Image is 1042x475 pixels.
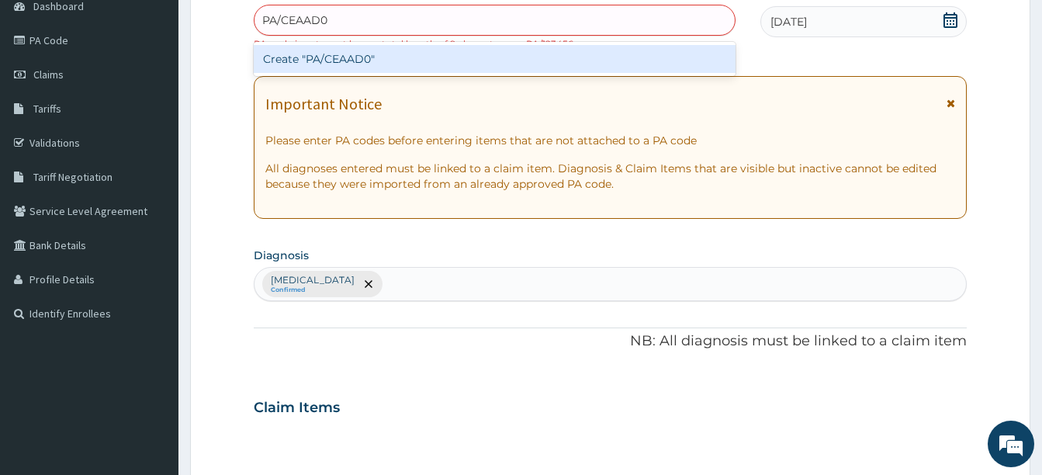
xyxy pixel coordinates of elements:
[254,248,309,263] label: Diagnosis
[254,400,340,417] h3: Claim Items
[254,38,573,50] small: PA code input must have a total length of 9 characters e.g PA/123456
[265,133,955,148] p: Please enter PA codes before entering items that are not attached to a PA code
[33,170,113,184] span: Tariff Negotiation
[770,14,807,29] span: [DATE]
[90,140,214,296] span: We're online!
[265,95,382,113] h1: Important Notice
[8,313,296,367] textarea: Type your message and hit 'Enter'
[33,68,64,81] span: Claims
[254,8,292,45] div: Minimize live chat window
[254,331,967,352] p: NB: All diagnosis must be linked to a claim item
[81,87,261,107] div: Chat with us now
[265,161,955,192] p: All diagnoses entered must be linked to a claim item. Diagnosis & Claim Items that are visible bu...
[254,45,736,73] div: Create "PA/CEAAD0"
[29,78,63,116] img: d_794563401_company_1708531726252_794563401
[33,102,61,116] span: Tariffs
